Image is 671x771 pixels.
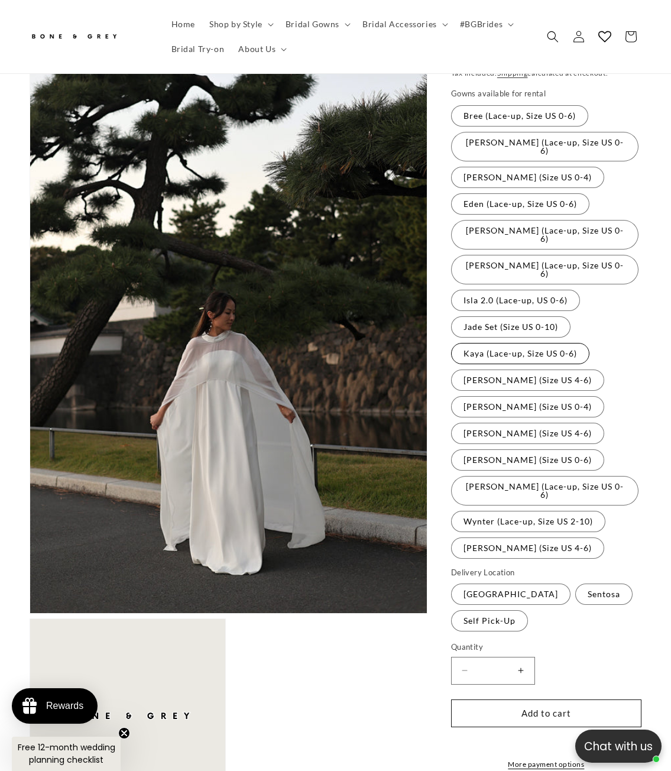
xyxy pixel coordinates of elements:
[575,730,662,763] button: Open chatbox
[202,12,278,37] summary: Shop by Style
[25,22,153,51] a: Bone and Grey Bridal
[286,19,339,30] span: Bridal Gowns
[46,701,83,711] div: Rewards
[118,727,130,739] button: Close teaser
[30,27,118,47] img: Bone and Grey Bridal
[362,19,437,30] span: Bridal Accessories
[79,67,131,77] a: Write a review
[18,741,115,766] span: Free 12-month wedding planning checklist
[451,423,604,444] label: [PERSON_NAME] (Size US 4-6)
[451,476,638,506] label: [PERSON_NAME] (Lace-up, Size US 0-6)
[355,12,453,37] summary: Bridal Accessories
[497,69,528,77] a: Shipping
[451,567,516,579] legend: Delivery Location
[451,255,638,284] label: [PERSON_NAME] (Lace-up, Size US 0-6)
[575,584,633,605] label: Sentosa
[451,167,604,188] label: [PERSON_NAME] (Size US 0-4)
[451,396,604,417] label: [PERSON_NAME] (Size US 0-4)
[451,105,588,127] label: Bree (Lace-up, Size US 0-6)
[451,759,641,770] a: More payment options
[451,370,604,391] label: [PERSON_NAME] (Size US 4-6)
[451,193,589,215] label: Eden (Lace-up, Size US 0-6)
[451,449,604,471] label: [PERSON_NAME] (Size US 0-6)
[209,19,262,30] span: Shop by Style
[451,642,641,653] label: Quantity
[451,316,570,338] label: Jade Set (Size US 0-10)
[533,18,612,38] button: Write a review
[451,584,570,605] label: [GEOGRAPHIC_DATA]
[164,37,232,61] a: Bridal Try-on
[451,132,638,161] label: [PERSON_NAME] (Lace-up, Size US 0-6)
[460,19,503,30] span: #BGBrides
[164,12,202,37] a: Home
[451,88,547,100] legend: Gowns available for rental
[453,12,518,37] summary: #BGBrides
[451,537,604,559] label: [PERSON_NAME] (Size US 4-6)
[540,24,566,50] summary: Search
[575,738,662,755] p: Chat with us
[171,19,195,30] span: Home
[238,44,275,54] span: About Us
[451,610,528,631] label: Self Pick-Up
[451,699,641,727] button: Add to cart
[451,343,589,364] label: Kaya (Lace-up, Size US 0-6)
[278,12,355,37] summary: Bridal Gowns
[451,290,580,311] label: Isla 2.0 (Lace-up, US 0-6)
[451,220,638,250] label: [PERSON_NAME] (Lace-up, Size US 0-6)
[12,737,121,771] div: Free 12-month wedding planning checklistClose teaser
[231,37,291,61] summary: About Us
[451,511,605,532] label: Wynter (Lace-up, Size US 2-10)
[171,44,225,54] span: Bridal Try-on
